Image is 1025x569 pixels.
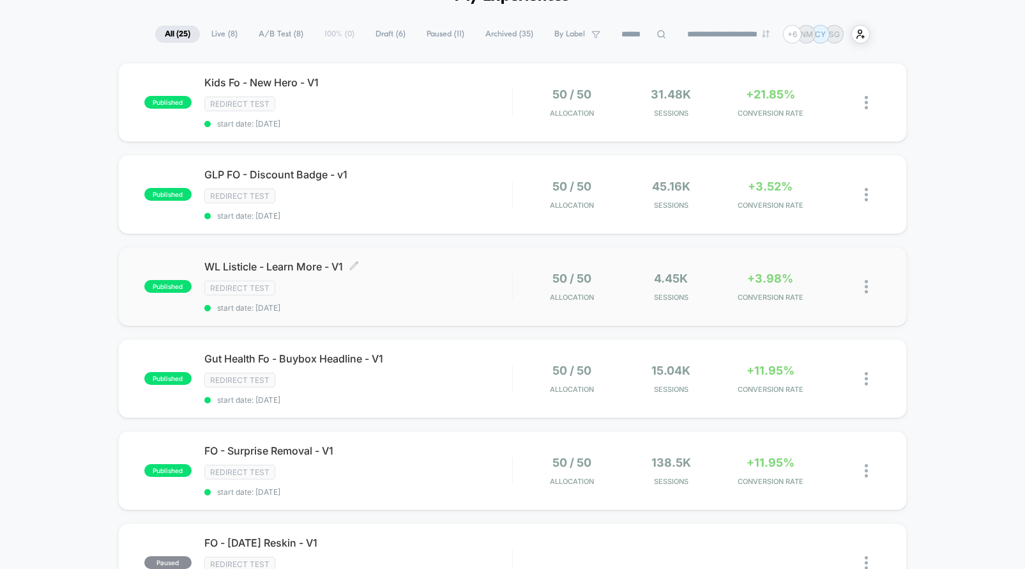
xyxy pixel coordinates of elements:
[204,211,512,221] span: start date: [DATE]
[865,96,868,109] img: close
[202,26,247,43] span: Live ( 8 )
[366,26,415,43] span: Draft ( 6 )
[144,96,192,109] span: published
[249,26,313,43] span: A/B Test ( 8 )
[748,180,793,193] span: +3.52%
[204,395,512,405] span: start date: [DATE]
[865,372,868,386] img: close
[204,373,275,387] span: Redirect Test
[651,364,690,377] span: 15.04k
[204,260,512,273] span: WL Listicle - Learn More - V1
[144,464,192,477] span: published
[550,201,594,210] span: Allocation
[724,201,816,210] span: CONVERSION RATE
[800,29,813,39] p: NM
[865,188,868,201] img: close
[724,477,816,486] span: CONVERSION RATE
[144,372,192,385] span: published
[625,385,717,394] span: Sessions
[550,385,594,394] span: Allocation
[550,109,594,118] span: Allocation
[652,180,690,193] span: 45.16k
[204,465,275,479] span: Redirect Test
[204,119,512,129] span: start date: [DATE]
[762,30,770,38] img: end
[204,303,512,313] span: start date: [DATE]
[552,456,591,469] span: 50 / 50
[747,364,794,377] span: +11.95%
[204,76,512,89] span: Kids Fo - New Hero - V1
[724,293,816,302] span: CONVERSION RATE
[144,188,192,201] span: published
[550,477,594,486] span: Allocation
[625,201,717,210] span: Sessions
[204,168,512,181] span: GLP FO - Discount Badge - v1
[651,456,691,469] span: 138.5k
[204,536,512,549] span: FO - [DATE] Reskin - V1
[552,272,591,285] span: 50 / 50
[550,293,594,302] span: Allocation
[815,29,826,39] p: CY
[747,272,793,285] span: +3.98%
[417,26,474,43] span: Paused ( 11 )
[829,29,840,39] p: SG
[747,456,794,469] span: +11.95%
[625,109,717,118] span: Sessions
[144,556,192,569] span: paused
[625,477,717,486] span: Sessions
[724,109,816,118] span: CONVERSION RATE
[554,29,585,39] span: By Label
[654,272,688,285] span: 4.45k
[204,97,275,111] span: Redirect Test
[204,444,512,457] span: FO - Surprise Removal - V1
[144,280,192,293] span: published
[204,487,512,497] span: start date: [DATE]
[552,180,591,193] span: 50 / 50
[865,464,868,478] img: close
[204,281,275,295] span: Redirect Test
[865,280,868,293] img: close
[625,293,717,302] span: Sessions
[204,352,512,365] span: Gut Health Fo - Buybox Headline - V1
[476,26,543,43] span: Archived ( 35 )
[155,26,200,43] span: All ( 25 )
[552,364,591,377] span: 50 / 50
[204,189,275,203] span: Redirect Test
[651,88,691,101] span: 31.48k
[724,385,816,394] span: CONVERSION RATE
[552,88,591,101] span: 50 / 50
[783,25,801,43] div: + 6
[746,88,795,101] span: +21.85%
